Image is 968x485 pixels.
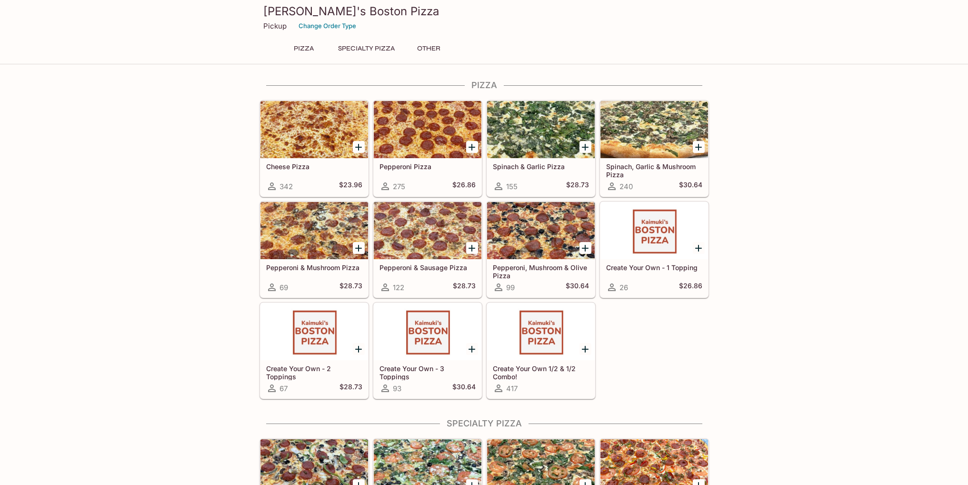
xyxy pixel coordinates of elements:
[600,101,708,158] div: Spinach, Garlic & Mushroom Pizza
[487,202,595,298] a: Pepperoni, Mushroom & Olive Pizza99$30.64
[379,263,476,272] h5: Pepperoni & Sausage Pizza
[679,282,702,293] h5: $26.86
[266,162,362,171] h5: Cheese Pizza
[579,343,591,355] button: Add Create Your Own 1/2 & 1/2 Combo!
[566,282,589,293] h5: $30.64
[506,384,518,393] span: 417
[493,263,589,279] h5: Pepperoni, Mushroom & Olive Pizza
[263,4,705,19] h3: [PERSON_NAME]'s Boston Pizza
[693,141,705,153] button: Add Spinach, Garlic & Mushroom Pizza
[282,42,325,55] button: Pizza
[466,242,478,254] button: Add Pepperoni & Sausage Pizza
[606,263,702,272] h5: Create Your Own - 1 Topping
[353,343,365,355] button: Add Create Your Own - 2 Toppings
[619,182,633,191] span: 240
[260,303,368,360] div: Create Your Own - 2 Toppings
[279,283,288,292] span: 69
[600,202,709,298] a: Create Your Own - 1 Topping26$26.86
[339,181,362,192] h5: $23.96
[260,202,369,298] a: Pepperoni & Mushroom Pizza69$28.73
[353,141,365,153] button: Add Cheese Pizza
[339,383,362,394] h5: $28.73
[619,283,628,292] span: 26
[487,101,595,158] div: Spinach & Garlic Pizza
[374,202,481,259] div: Pepperoni & Sausage Pizza
[466,343,478,355] button: Add Create Your Own - 3 Toppings
[374,303,481,360] div: Create Your Own - 3 Toppings
[373,303,482,399] a: Create Your Own - 3 Toppings93$30.64
[260,202,368,259] div: Pepperoni & Mushroom Pizza
[693,242,705,254] button: Add Create Your Own - 1 Topping
[487,303,595,360] div: Create Your Own 1/2 & 1/2 Combo!
[279,384,288,393] span: 67
[579,141,591,153] button: Add Spinach & Garlic Pizza
[679,181,702,192] h5: $30.64
[453,282,476,293] h5: $28.73
[374,101,481,158] div: Pepperoni Pizza
[579,242,591,254] button: Add Pepperoni, Mushroom & Olive Pizza
[279,182,293,191] span: 342
[408,42,450,55] button: Other
[606,162,702,178] h5: Spinach, Garlic & Mushroom Pizza
[600,101,709,197] a: Spinach, Garlic & Mushroom Pizza240$30.64
[600,202,708,259] div: Create Your Own - 1 Topping
[333,42,400,55] button: Specialty Pizza
[493,162,589,171] h5: Spinach & Garlic Pizza
[493,364,589,380] h5: Create Your Own 1/2 & 1/2 Combo!
[487,202,595,259] div: Pepperoni, Mushroom & Olive Pizza
[506,182,518,191] span: 155
[260,303,369,399] a: Create Your Own - 2 Toppings67$28.73
[266,364,362,380] h5: Create Your Own - 2 Toppings
[263,21,287,30] p: Pickup
[487,303,595,399] a: Create Your Own 1/2 & 1/2 Combo!417
[379,364,476,380] h5: Create Your Own - 3 Toppings
[260,101,369,197] a: Cheese Pizza342$23.96
[393,283,404,292] span: 122
[259,80,709,91] h4: Pizza
[466,141,478,153] button: Add Pepperoni Pizza
[259,418,709,429] h4: Specialty Pizza
[506,283,515,292] span: 99
[373,101,482,197] a: Pepperoni Pizza275$26.86
[339,282,362,293] h5: $28.73
[566,181,589,192] h5: $28.73
[452,383,476,394] h5: $30.64
[393,182,405,191] span: 275
[266,263,362,272] h5: Pepperoni & Mushroom Pizza
[393,384,401,393] span: 93
[353,242,365,254] button: Add Pepperoni & Mushroom Pizza
[487,101,595,197] a: Spinach & Garlic Pizza155$28.73
[373,202,482,298] a: Pepperoni & Sausage Pizza122$28.73
[294,19,360,33] button: Change Order Type
[379,162,476,171] h5: Pepperoni Pizza
[452,181,476,192] h5: $26.86
[260,101,368,158] div: Cheese Pizza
